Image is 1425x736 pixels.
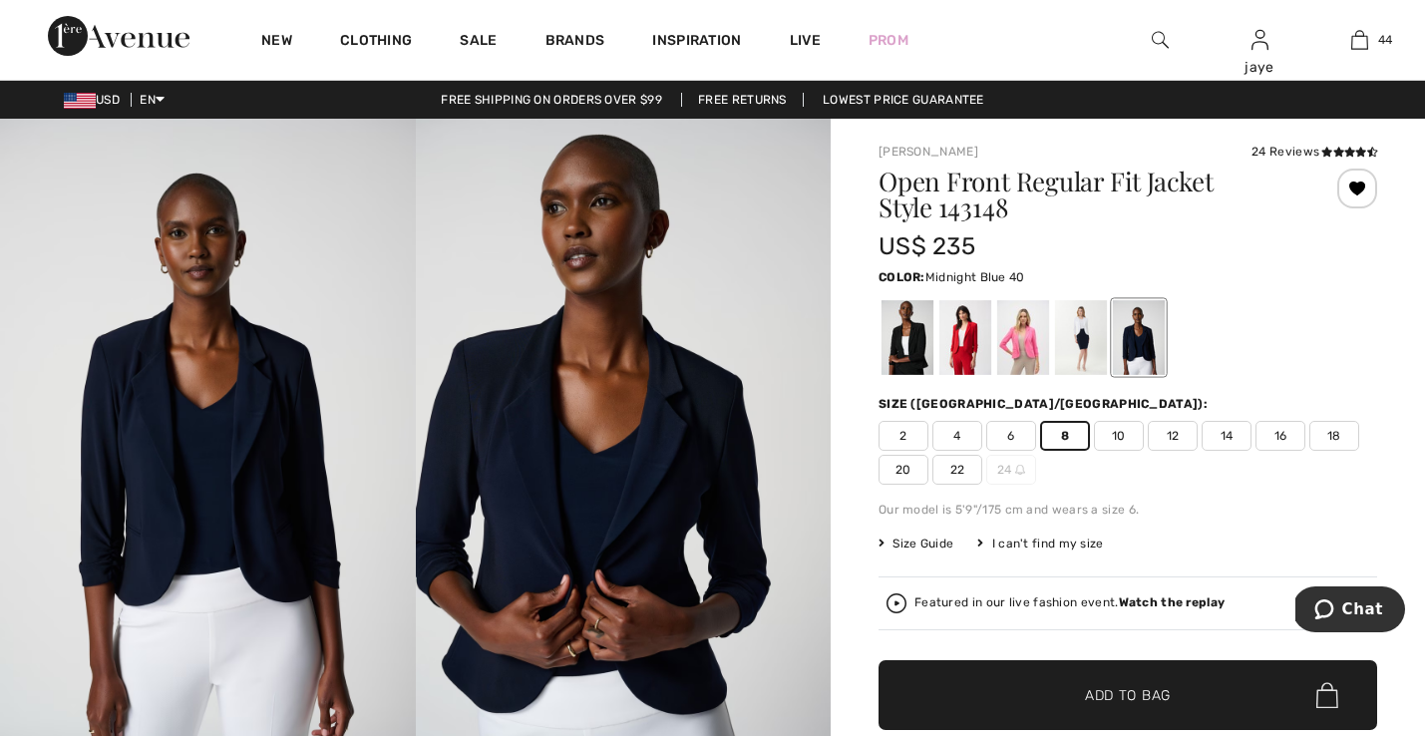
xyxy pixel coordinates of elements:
[140,93,165,107] span: EN
[807,93,1000,107] a: Lowest Price Guarantee
[1310,28,1408,52] a: 44
[1015,465,1025,475] img: ring-m.svg
[1309,421,1359,451] span: 18
[932,421,982,451] span: 4
[882,300,933,375] div: Black
[64,93,96,109] img: US Dollar
[879,169,1294,220] h1: Open Front Regular Fit Jacket Style 143148
[879,501,1377,519] div: Our model is 5'9"/175 cm and wears a size 6.
[64,93,128,107] span: USD
[1085,685,1171,706] span: Add to Bag
[1255,421,1305,451] span: 16
[1119,595,1226,609] strong: Watch the replay
[869,30,908,51] a: Prom
[1094,421,1144,451] span: 10
[425,93,678,107] a: Free shipping on orders over $99
[1148,421,1198,451] span: 12
[1113,300,1165,375] div: Midnight Blue 40
[879,421,928,451] span: 2
[1211,57,1308,78] div: jaye
[932,455,982,485] span: 22
[879,270,925,284] span: Color:
[652,32,741,53] span: Inspiration
[545,32,605,53] a: Brands
[977,535,1103,552] div: I can't find my size
[340,32,412,53] a: Clothing
[1378,31,1393,49] span: 44
[879,535,953,552] span: Size Guide
[986,421,1036,451] span: 6
[1055,300,1107,375] div: Vanilla 30
[1251,30,1268,49] a: Sign In
[1316,682,1338,708] img: Bag.svg
[887,593,906,613] img: Watch the replay
[261,32,292,53] a: New
[1202,421,1251,451] span: 14
[939,300,991,375] div: Radiant red
[914,596,1225,609] div: Featured in our live fashion event.
[879,455,928,485] span: 20
[925,270,1025,284] span: Midnight Blue 40
[48,16,189,56] img: 1ère Avenue
[790,30,821,51] a: Live
[879,232,975,260] span: US$ 235
[681,93,804,107] a: Free Returns
[879,660,1377,730] button: Add to Bag
[1351,28,1368,52] img: My Bag
[1251,143,1377,161] div: 24 Reviews
[1295,586,1405,636] iframe: Opens a widget where you can chat to one of our agents
[1152,28,1169,52] img: search the website
[997,300,1049,375] div: Bubble gum
[879,145,978,159] a: [PERSON_NAME]
[986,455,1036,485] span: 24
[879,395,1212,413] div: Size ([GEOGRAPHIC_DATA]/[GEOGRAPHIC_DATA]):
[460,32,497,53] a: Sale
[1040,421,1090,451] span: 8
[1251,28,1268,52] img: My Info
